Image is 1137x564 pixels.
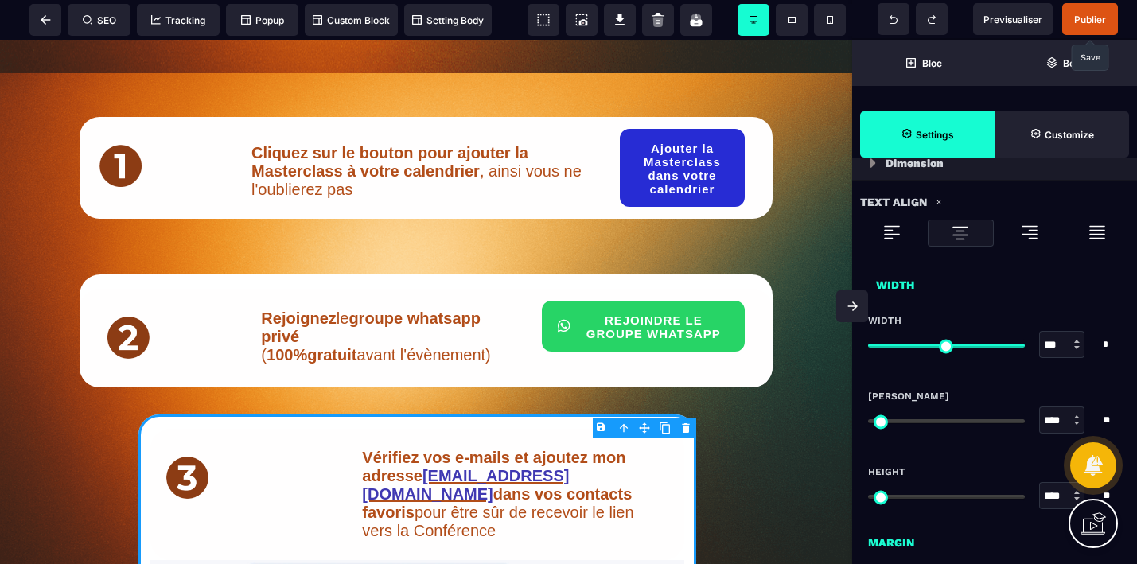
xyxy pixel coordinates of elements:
img: loading [951,224,970,243]
span: Setting Body [412,14,484,26]
img: loading [1020,223,1039,242]
span: View components [528,4,559,36]
span: Open Style Manager [995,111,1129,158]
span: le [261,270,485,305]
span: Settings [860,111,995,158]
span: Publier [1074,14,1106,25]
span: Custom Block [313,14,390,26]
strong: Body [1063,57,1086,69]
strong: Settings [916,129,954,141]
b: Rejoignez [261,270,336,287]
span: Open Blocks [852,40,995,86]
span: SEO [83,14,116,26]
p: Text Align [860,193,927,212]
p: Dimension [886,154,944,173]
img: 813c1d1cea1a602005214b78eeb5765a_6851da14dc733_Secret1_burntAmber.png [99,105,142,147]
b: 100%gratuit [267,306,356,324]
img: loading [882,223,901,242]
div: , ainsi vous ne l'oublierez pas [251,104,588,159]
button: REJOINDRE LE GROUPE WHATSAPP [542,261,745,312]
b: groupe whatsapp privé [261,270,485,305]
div: Margin [852,525,1137,552]
img: 48a31722cc926625eea8d51eb2ec7d13_6851da3578e9a_Secret3_burntAmber.png [166,417,208,459]
span: Screenshot [566,4,598,36]
button: Ajouter la Masterclass dans votre calendrier [620,89,745,167]
span: ( avant l'évènement) [261,306,490,324]
b: Cliquez sur le bouton pour ajouter la Masterclass à votre calendrier [251,104,532,140]
div: Width [860,267,1129,294]
span: Open Layer Manager [995,40,1137,86]
span: [PERSON_NAME] [868,390,949,403]
span: Previsualiser [983,14,1042,25]
span: Tracking [151,14,205,26]
strong: Bloc [922,57,942,69]
span: Width [868,314,901,327]
img: loading [870,158,876,168]
strong: Customize [1045,129,1094,141]
span: Preview [973,3,1053,35]
img: loading [1088,223,1107,242]
b: Vérifiez vos e-mails et ajoutez mon adresse dans vos contacts favoris [362,409,637,481]
span: pour être sûr de recevoir le lien vers la Conférence [362,409,638,500]
img: loading [935,198,943,206]
img: 4ba46f3db68ee3abe48f0425fdd1f190_6851da27d8c04_Secret2_burntAmber.png [107,277,150,319]
span: Popup [241,14,284,26]
span: Height [868,465,905,478]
